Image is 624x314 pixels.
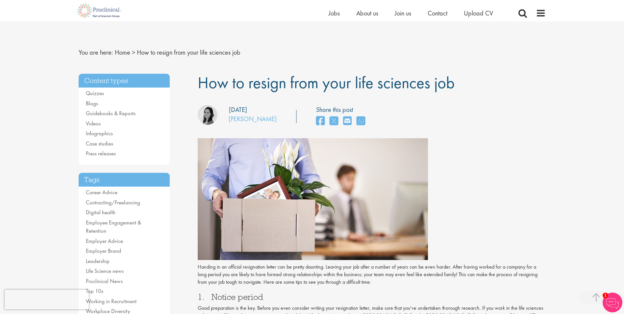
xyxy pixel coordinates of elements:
img: Monique Ellis [198,105,217,125]
label: Share this post [316,105,368,115]
a: Top 10s [86,287,103,295]
a: Case studies [86,140,113,147]
img: how+to+resign.jpg [198,138,428,260]
a: share on facebook [316,114,325,128]
iframe: reCAPTCHA [5,290,89,309]
a: Employee Engagement & Retention [86,219,141,235]
span: How to resign from your life sciences job [137,48,240,57]
a: Press releases [86,150,116,157]
a: breadcrumb link [115,48,130,57]
h3: 1. Notice period [198,293,546,301]
a: Upload CV [464,9,493,17]
a: Digital health [86,209,115,216]
a: share on twitter [330,114,338,128]
h3: Content types [79,74,170,88]
a: Videos [86,120,101,127]
a: Guidebooks & Reports [86,110,136,117]
a: Contact [428,9,447,17]
a: Join us [395,9,411,17]
a: Jobs [329,9,340,17]
a: Infographics [86,130,113,137]
a: Blogs [86,100,98,107]
a: share on whats app [357,114,365,128]
a: share on email [343,114,352,128]
span: 1 [603,293,608,298]
a: About us [356,9,378,17]
a: Proclinical News [86,277,123,285]
span: You are here: [79,48,113,57]
a: Leadership [86,257,110,265]
a: [PERSON_NAME] [229,115,277,123]
a: Employer Advice [86,237,123,245]
h3: Tags [79,173,170,187]
a: Quizzes [86,90,104,97]
span: > [132,48,135,57]
a: Contracting/Freelancing [86,199,140,206]
a: Life Science news [86,267,124,275]
a: Employer Brand [86,247,121,254]
p: Handing in an official resignation letter can be pretty daunting. Leaving your job after a number... [198,263,546,286]
div: [DATE] [229,105,247,115]
a: Career Advice [86,189,117,196]
img: Chatbot [603,293,622,312]
span: How to resign from your life sciences job [198,72,455,93]
a: Working in Recruitment [86,298,137,305]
